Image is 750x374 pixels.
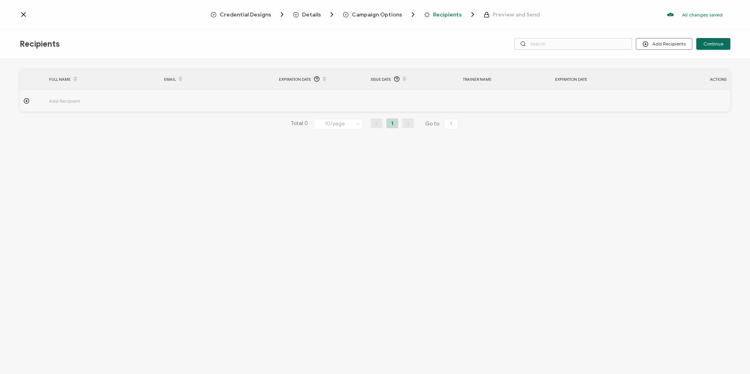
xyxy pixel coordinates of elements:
span: Add Recipient [49,96,124,105]
span: Credential Designs [211,11,286,18]
div: Breadcrumb [211,11,540,18]
span: Details [302,12,321,18]
span: Recipients [20,39,60,49]
span: Campaign Options [352,12,402,18]
span: Recipients [433,12,462,18]
input: Search [514,38,632,50]
span: Details [293,11,336,18]
span: Total 0 [291,118,308,129]
span: Preview and Send [484,12,540,18]
span: Issue Date [371,75,391,84]
span: Credential Designs [220,12,271,18]
iframe: Chat Widget [711,336,750,374]
span: Continue [703,42,723,46]
div: FULL NAME [45,73,160,86]
li: 1 [386,118,398,128]
input: Select [314,119,363,129]
div: EMAIL [160,73,275,86]
div: Expiration Date [551,75,643,84]
button: Add Recipients [636,38,692,50]
div: ACTIONS [656,75,730,84]
div: Trainer Name [459,75,551,84]
button: Continue [696,38,730,50]
span: Recipients [424,11,477,18]
span: Expiration Date [279,75,311,84]
span: Preview and Send [493,12,540,18]
span: Go to [425,118,460,129]
p: All changes saved [682,12,723,18]
span: Campaign Options [343,11,417,18]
